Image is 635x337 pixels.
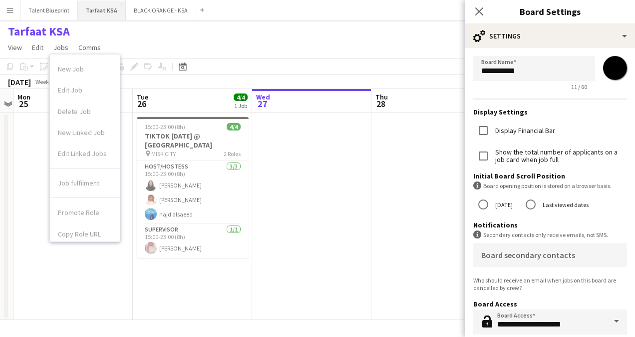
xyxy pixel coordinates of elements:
[16,98,30,109] span: 25
[374,98,388,109] span: 28
[53,43,68,52] span: Jobs
[465,24,635,48] div: Settings
[20,0,78,20] button: Talent Blueprint
[4,41,26,54] a: View
[28,41,47,54] a: Edit
[137,117,249,258] app-job-card: 15:00-23:00 (8h)4/4TIKTOK [DATE] @ [GEOGRAPHIC_DATA] MISK CITY2 RolesHost/Hostess3/315:00-23:00 (...
[256,92,270,101] span: Wed
[473,181,627,190] div: Board opening position is stored on a browser basis.
[493,148,627,163] label: Show the total number of applicants on a job card when job full
[49,41,72,54] a: Jobs
[78,0,126,20] button: Tarfaat KSA
[493,127,555,134] label: Display Financial Bar
[234,102,247,109] div: 1 Job
[8,24,70,39] h1: Tarfaat KSA
[137,161,249,224] app-card-role: Host/Hostess3/315:00-23:00 (8h)[PERSON_NAME][PERSON_NAME]najd alsaeed
[78,43,101,52] span: Comms
[224,150,241,157] span: 2 Roles
[541,197,589,212] label: Last viewed dates
[473,171,627,180] h3: Initial Board Scroll Position
[126,0,196,20] button: BLACK ORANGE - KSA
[234,93,248,101] span: 4/4
[137,224,249,258] app-card-role: Supervisor1/115:00-23:00 (8h)[PERSON_NAME]
[74,41,105,54] a: Comms
[481,250,575,260] mat-label: Board secondary contacts
[145,123,185,130] span: 15:00-23:00 (8h)
[151,150,176,157] span: MISK CITY
[473,276,627,291] div: Who should receive an email when jobs on this board are cancelled by crew?
[32,43,43,52] span: Edit
[137,92,148,101] span: Tue
[255,98,270,109] span: 27
[473,299,627,308] h3: Board Access
[473,107,627,116] h3: Display Settings
[375,92,388,101] span: Thu
[137,131,249,149] h3: TIKTOK [DATE] @ [GEOGRAPHIC_DATA]
[473,220,627,229] h3: Notifications
[135,98,148,109] span: 26
[17,92,30,101] span: Mon
[8,43,22,52] span: View
[33,78,58,85] span: Week 34
[473,230,627,239] div: Secondary contacts only receive emails, not SMS.
[493,197,513,212] label: [DATE]
[8,77,31,87] div: [DATE]
[465,5,635,18] h3: Board Settings
[227,123,241,130] span: 4/4
[563,83,595,90] span: 11 / 60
